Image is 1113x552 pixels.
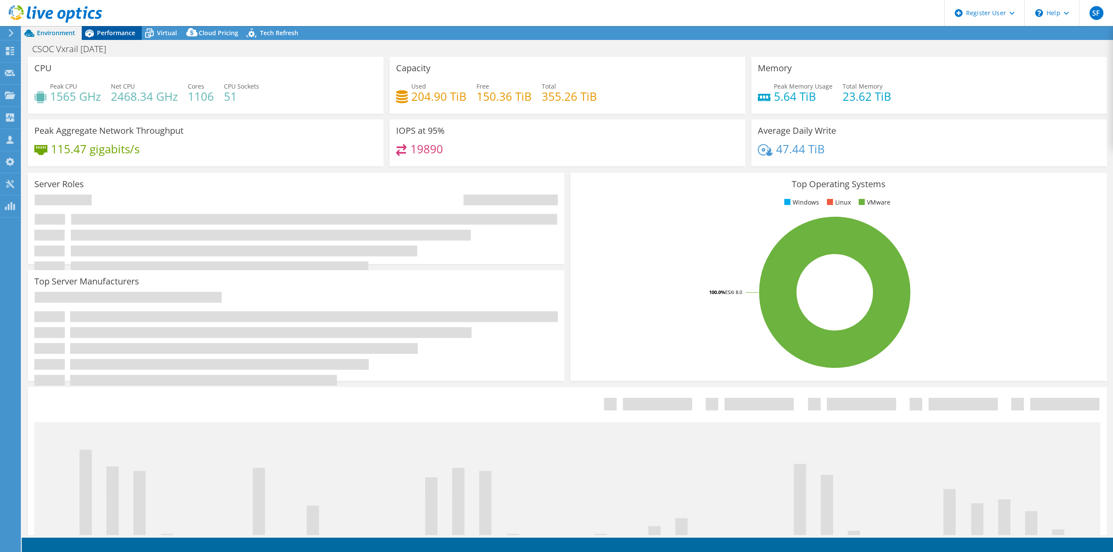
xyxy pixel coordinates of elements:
[224,82,259,90] span: CPU Sockets
[758,126,836,136] h3: Average Daily Write
[199,29,238,37] span: Cloud Pricing
[782,198,819,207] li: Windows
[34,126,183,136] h3: Peak Aggregate Network Throughput
[157,29,177,37] span: Virtual
[774,92,833,101] h4: 5.64 TiB
[224,92,259,101] h4: 51
[774,82,833,90] span: Peak Memory Usage
[260,29,298,37] span: Tech Refresh
[542,82,556,90] span: Total
[477,92,532,101] h4: 150.36 TiB
[843,92,891,101] h4: 23.62 TiB
[97,29,135,37] span: Performance
[34,277,139,286] h3: Top Server Manufacturers
[396,126,445,136] h3: IOPS at 95%
[411,82,426,90] span: Used
[725,289,742,295] tspan: ESXi 8.0
[188,82,204,90] span: Cores
[34,63,52,73] h3: CPU
[1035,9,1043,17] svg: \n
[111,82,135,90] span: Net CPU
[843,82,883,90] span: Total Memory
[1090,6,1103,20] span: SF
[50,92,101,101] h4: 1565 GHz
[396,63,430,73] h3: Capacity
[410,144,443,154] h4: 19890
[776,144,825,154] h4: 47.44 TiB
[758,63,792,73] h3: Memory
[51,144,140,154] h4: 115.47 gigabits/s
[542,92,597,101] h4: 355.26 TiB
[577,179,1100,189] h3: Top Operating Systems
[825,198,851,207] li: Linux
[477,82,489,90] span: Free
[50,82,77,90] span: Peak CPU
[709,289,725,295] tspan: 100.0%
[28,44,120,54] h1: CSOC Vxrail [DATE]
[188,92,214,101] h4: 1106
[37,29,75,37] span: Environment
[856,198,890,207] li: VMware
[411,92,467,101] h4: 204.90 TiB
[34,179,84,189] h3: Server Roles
[111,92,178,101] h4: 2468.34 GHz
